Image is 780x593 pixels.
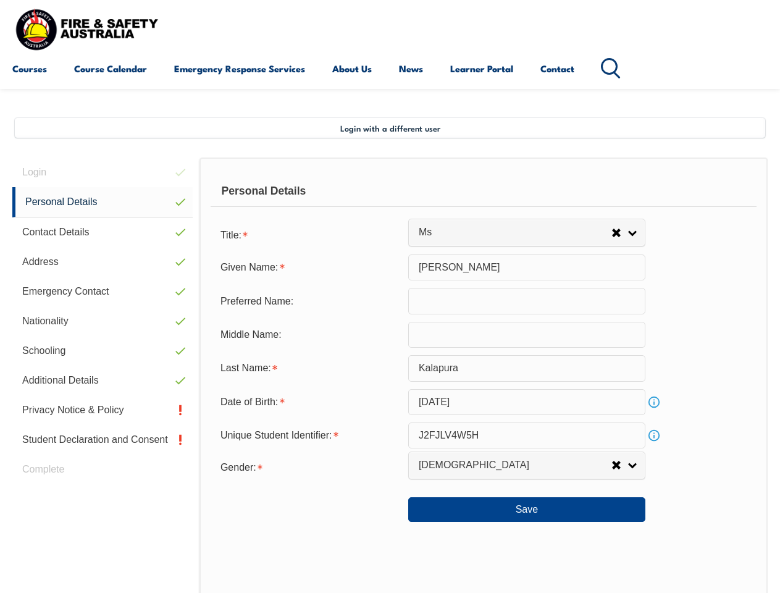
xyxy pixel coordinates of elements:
div: Middle Name: [211,323,408,347]
a: Additional Details [12,366,193,395]
div: Given Name is required. [211,256,408,279]
span: Login with a different user [340,123,440,133]
input: 10 Characters no 1, 0, O or I [408,423,645,448]
a: Courses [12,54,47,83]
a: Privacy Notice & Policy [12,395,193,425]
a: Contact Details [12,217,193,247]
a: News [399,54,423,83]
a: Nationality [12,306,193,336]
div: Personal Details [211,176,757,207]
div: Last Name is required. [211,356,408,380]
a: Info [645,393,663,411]
a: Info [645,427,663,444]
div: Preferred Name: [211,289,408,313]
a: Contact [540,54,574,83]
span: [DEMOGRAPHIC_DATA] [419,459,611,472]
a: Student Declaration and Consent [12,425,193,455]
a: Emergency Contact [12,277,193,306]
a: Learner Portal [450,54,513,83]
a: About Us [332,54,372,83]
div: Gender is required. [211,456,408,479]
input: Select Date... [408,389,645,415]
a: Address [12,247,193,277]
a: Schooling [12,336,193,366]
div: Date of Birth is required. [211,390,408,414]
div: Unique Student Identifier is required. [211,424,408,447]
a: Personal Details [12,187,193,217]
a: Course Calendar [74,54,147,83]
a: Emergency Response Services [174,54,305,83]
span: Ms [419,226,611,239]
div: Title is required. [211,224,408,247]
button: Save [408,497,645,522]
